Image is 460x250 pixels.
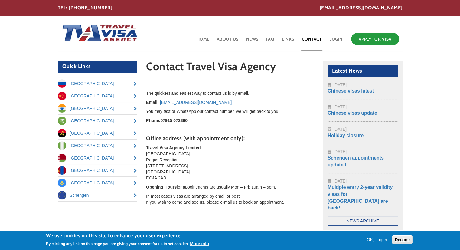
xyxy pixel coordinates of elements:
[328,185,393,211] a: Multiple entry 2-year validity visas for [GEOGRAPHIC_DATA] are back!
[58,18,138,49] img: Home
[58,5,403,12] div: TEL: [PHONE_NUMBER]
[328,155,384,167] a: Schengen appointments updated
[146,100,159,105] strong: Email:
[333,127,347,132] span: [DATE]
[281,31,295,51] a: Links
[328,88,374,94] a: Chinese visas latest
[351,33,399,45] a: Apply for Visa
[196,31,210,51] a: Home
[58,189,137,201] a: Schengen
[329,31,343,51] a: Login
[146,135,245,142] strong: Office address (with appointment only):
[146,61,314,75] h1: Contact Travel Visa Agency
[364,237,391,243] button: OK, I agree
[146,185,177,189] strong: Opening Hours
[160,118,188,123] strong: 07915 072360
[246,31,259,51] a: News
[266,31,275,51] a: FAQ
[58,115,137,127] a: [GEOGRAPHIC_DATA]
[146,184,314,190] p: for appointments are usually Mon – Fri: 10am – 5pm.
[58,140,137,152] a: [GEOGRAPHIC_DATA]
[328,216,398,226] a: News Archive
[216,31,239,51] a: About Us
[328,65,398,77] h2: Latest News
[58,127,137,139] a: [GEOGRAPHIC_DATA]
[160,100,232,105] a: [EMAIL_ADDRESS][DOMAIN_NAME]
[333,179,347,183] span: [DATE]
[328,110,377,116] a: Chinese visas update
[46,242,189,246] p: By clicking any link on this page you are giving your consent for us to set cookies.
[58,177,137,189] a: [GEOGRAPHIC_DATA]
[58,77,137,90] a: [GEOGRAPHIC_DATA]
[146,193,314,205] p: In most cases visas are arranged by email or post. If you wish to come and see us, please e-mail ...
[146,145,201,150] strong: Travel Visa Agency Limited
[392,235,413,244] button: Decline
[58,102,137,114] a: [GEOGRAPHIC_DATA]
[328,133,364,138] a: Holiday closure
[333,82,347,87] span: [DATE]
[146,118,160,123] strong: Phone:
[58,164,137,176] a: [GEOGRAPHIC_DATA]
[333,149,347,154] span: [DATE]
[58,152,137,164] a: [GEOGRAPHIC_DATA]
[190,241,209,247] button: More info
[333,104,347,109] span: [DATE]
[146,108,314,114] p: You may text or WhatsApp our contact number, we will get back to you.
[320,5,403,12] a: [EMAIL_ADDRESS][DOMAIN_NAME]
[301,31,323,51] a: Contact
[58,90,137,102] a: [GEOGRAPHIC_DATA]
[146,145,314,181] p: [GEOGRAPHIC_DATA] Regus Reception [STREET_ADDRESS] [GEOGRAPHIC_DATA] EC4A 2AB
[46,232,209,239] h2: We use cookies on this site to enhance your user experience
[146,90,314,96] p: The quickest and easiest way to contact us is by email.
